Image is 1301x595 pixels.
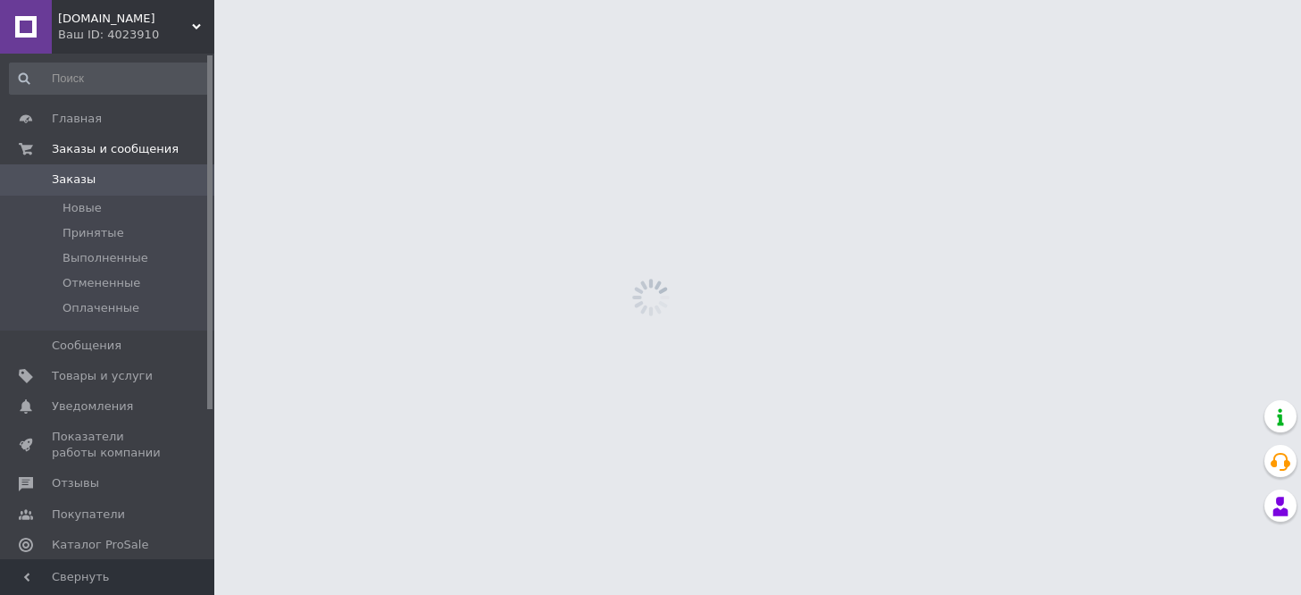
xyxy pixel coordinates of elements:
[52,172,96,188] span: Заказы
[63,300,139,316] span: Оплаченные
[63,250,148,266] span: Выполненные
[63,200,102,216] span: Новые
[52,429,165,461] span: Показатели работы компании
[52,141,179,157] span: Заказы и сообщения
[52,475,99,491] span: Отзывы
[58,27,214,43] div: Ваш ID: 4023910
[63,225,124,241] span: Принятые
[52,398,133,415] span: Уведомления
[52,338,121,354] span: Сообщения
[52,507,125,523] span: Покупатели
[58,11,192,27] span: Байрактар.ua
[52,111,102,127] span: Главная
[52,537,148,553] span: Каталог ProSale
[52,368,153,384] span: Товары и услуги
[63,275,140,291] span: Отмененные
[9,63,211,95] input: Поиск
